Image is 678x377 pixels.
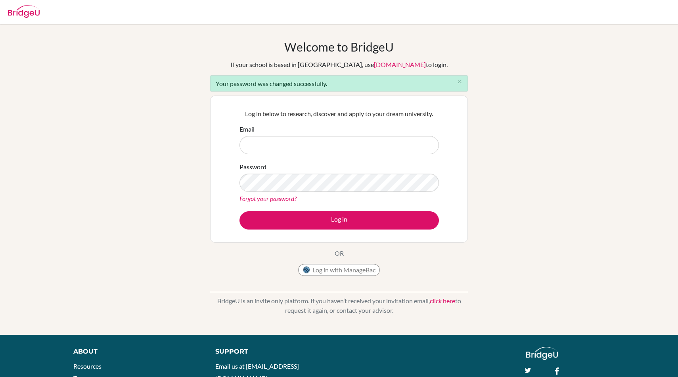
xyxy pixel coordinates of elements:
[374,61,426,68] a: [DOMAIN_NAME]
[526,347,558,360] img: logo_white@2x-f4f0deed5e89b7ecb1c2cc34c3e3d731f90f0f143d5ea2071677605dd97b5244.png
[239,195,297,202] a: Forgot your password?
[452,76,467,88] button: Close
[239,124,255,134] label: Email
[73,347,197,356] div: About
[239,109,439,119] p: Log in below to research, discover and apply to your dream university.
[239,162,266,172] label: Password
[210,296,468,315] p: BridgeU is an invite only platform. If you haven’t received your invitation email, to request it ...
[430,297,455,304] a: click here
[284,40,394,54] h1: Welcome to BridgeU
[457,78,463,84] i: close
[73,362,102,370] a: Resources
[298,264,380,276] button: Log in with ManageBac
[230,60,448,69] div: If your school is based in [GEOGRAPHIC_DATA], use to login.
[210,75,468,92] div: Your password was changed successfully.
[215,347,330,356] div: Support
[335,249,344,258] p: OR
[239,211,439,230] button: Log in
[8,5,40,18] img: Bridge-U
